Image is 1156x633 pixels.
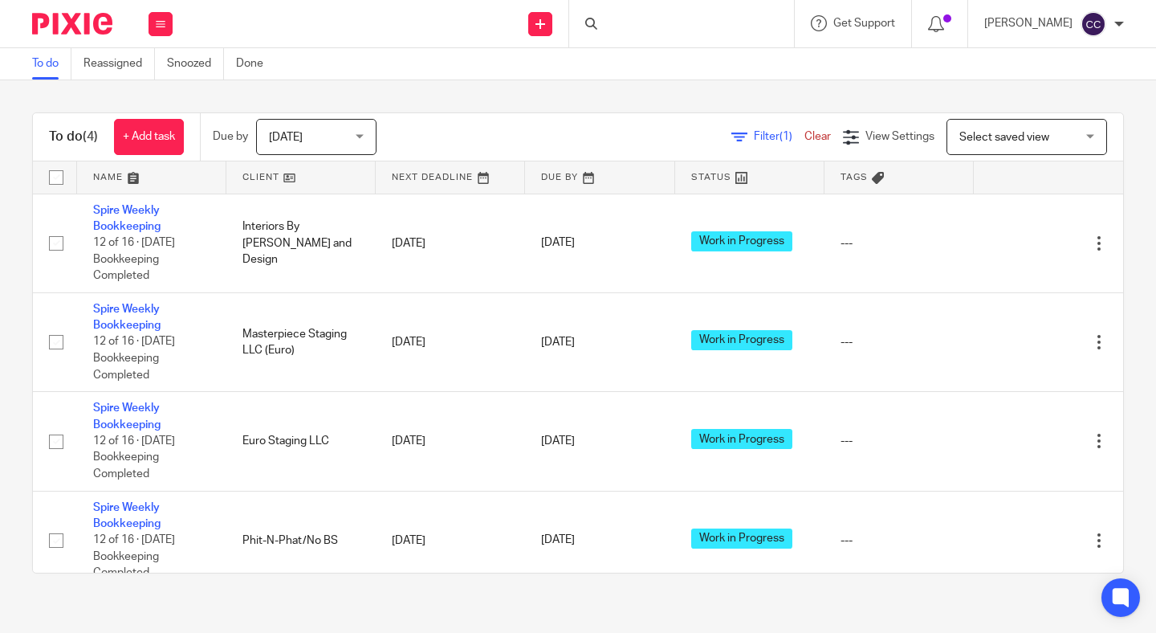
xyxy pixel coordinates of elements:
[841,235,958,251] div: ---
[691,231,792,251] span: Work in Progress
[841,173,868,182] span: Tags
[32,13,112,35] img: Pixie
[226,392,376,491] td: Euro Staging LLC
[376,194,525,292] td: [DATE]
[93,435,175,480] span: 12 of 16 · [DATE] Bookkeeping Completed
[984,15,1073,31] p: [PERSON_NAME]
[213,129,248,145] p: Due by
[691,429,792,449] span: Work in Progress
[841,533,958,549] div: ---
[93,304,161,331] a: Spire Weekly Bookkeeping
[779,131,792,142] span: (1)
[691,330,792,350] span: Work in Progress
[841,334,958,350] div: ---
[49,129,98,145] h1: To do
[83,130,98,143] span: (4)
[376,392,525,491] td: [DATE]
[541,435,575,447] span: [DATE]
[541,238,575,249] span: [DATE]
[93,337,175,381] span: 12 of 16 · [DATE] Bookkeeping Completed
[865,131,934,142] span: View Settings
[93,402,161,430] a: Spire Weekly Bookkeeping
[226,491,376,590] td: Phit-N-Phat/No BS
[804,131,831,142] a: Clear
[376,292,525,391] td: [DATE]
[93,534,175,578] span: 12 of 16 · [DATE] Bookkeeping Completed
[269,132,303,143] span: [DATE]
[841,433,958,449] div: ---
[959,132,1049,143] span: Select saved view
[691,529,792,549] span: Work in Progress
[1081,11,1106,37] img: svg%3E
[236,48,275,80] a: Done
[541,337,575,348] span: [DATE]
[93,502,161,529] a: Spire Weekly Bookkeeping
[754,131,804,142] span: Filter
[32,48,71,80] a: To do
[167,48,224,80] a: Snoozed
[114,119,184,155] a: + Add task
[226,194,376,292] td: Interiors By [PERSON_NAME] and Design
[833,18,895,29] span: Get Support
[93,237,175,281] span: 12 of 16 · [DATE] Bookkeeping Completed
[376,491,525,590] td: [DATE]
[93,205,161,232] a: Spire Weekly Bookkeeping
[226,292,376,391] td: Masterpiece Staging LLC (Euro)
[83,48,155,80] a: Reassigned
[541,535,575,546] span: [DATE]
